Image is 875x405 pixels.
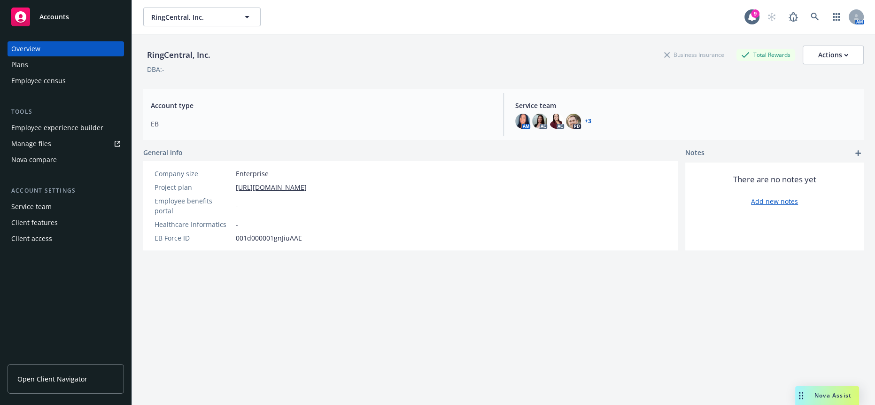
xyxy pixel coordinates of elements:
[803,46,864,64] button: Actions
[236,201,238,211] span: -
[143,148,183,157] span: General info
[236,233,302,243] span: 001d000001gnJiuAAE
[685,148,705,159] span: Notes
[236,219,238,229] span: -
[11,73,66,88] div: Employee census
[805,8,824,26] a: Search
[11,215,58,230] div: Client features
[151,119,492,129] span: EB
[736,49,795,61] div: Total Rewards
[8,231,124,246] a: Client access
[8,215,124,230] a: Client features
[8,57,124,72] a: Plans
[151,12,232,22] span: RingCentral, Inc.
[236,169,269,179] span: Enterprise
[818,46,848,64] div: Actions
[155,219,232,229] div: Healthcare Informatics
[11,57,28,72] div: Plans
[155,233,232,243] div: EB Force ID
[155,169,232,179] div: Company size
[733,174,816,185] span: There are no notes yet
[151,101,492,110] span: Account type
[11,120,103,135] div: Employee experience builder
[11,136,51,151] div: Manage files
[11,41,40,56] div: Overview
[11,231,52,246] div: Client access
[147,64,164,74] div: DBA: -
[784,8,803,26] a: Report a Bug
[11,199,52,214] div: Service team
[549,114,564,129] img: photo
[515,114,530,129] img: photo
[17,374,87,384] span: Open Client Navigator
[795,386,859,405] button: Nova Assist
[8,73,124,88] a: Employee census
[8,136,124,151] a: Manage files
[566,114,581,129] img: photo
[659,49,729,61] div: Business Insurance
[8,120,124,135] a: Employee experience builder
[8,152,124,167] a: Nova compare
[8,41,124,56] a: Overview
[155,182,232,192] div: Project plan
[795,386,807,405] div: Drag to move
[762,8,781,26] a: Start snowing
[827,8,846,26] a: Switch app
[155,196,232,216] div: Employee benefits portal
[236,182,307,192] a: [URL][DOMAIN_NAME]
[852,148,864,159] a: add
[585,118,591,124] a: +3
[11,152,57,167] div: Nova compare
[515,101,857,110] span: Service team
[8,186,124,195] div: Account settings
[532,114,547,129] img: photo
[143,49,214,61] div: RingCentral, Inc.
[8,107,124,117] div: Tools
[751,9,759,18] div: 9
[8,4,124,30] a: Accounts
[8,199,124,214] a: Service team
[39,13,69,21] span: Accounts
[751,196,798,206] a: Add new notes
[814,391,852,399] span: Nova Assist
[143,8,261,26] button: RingCentral, Inc.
